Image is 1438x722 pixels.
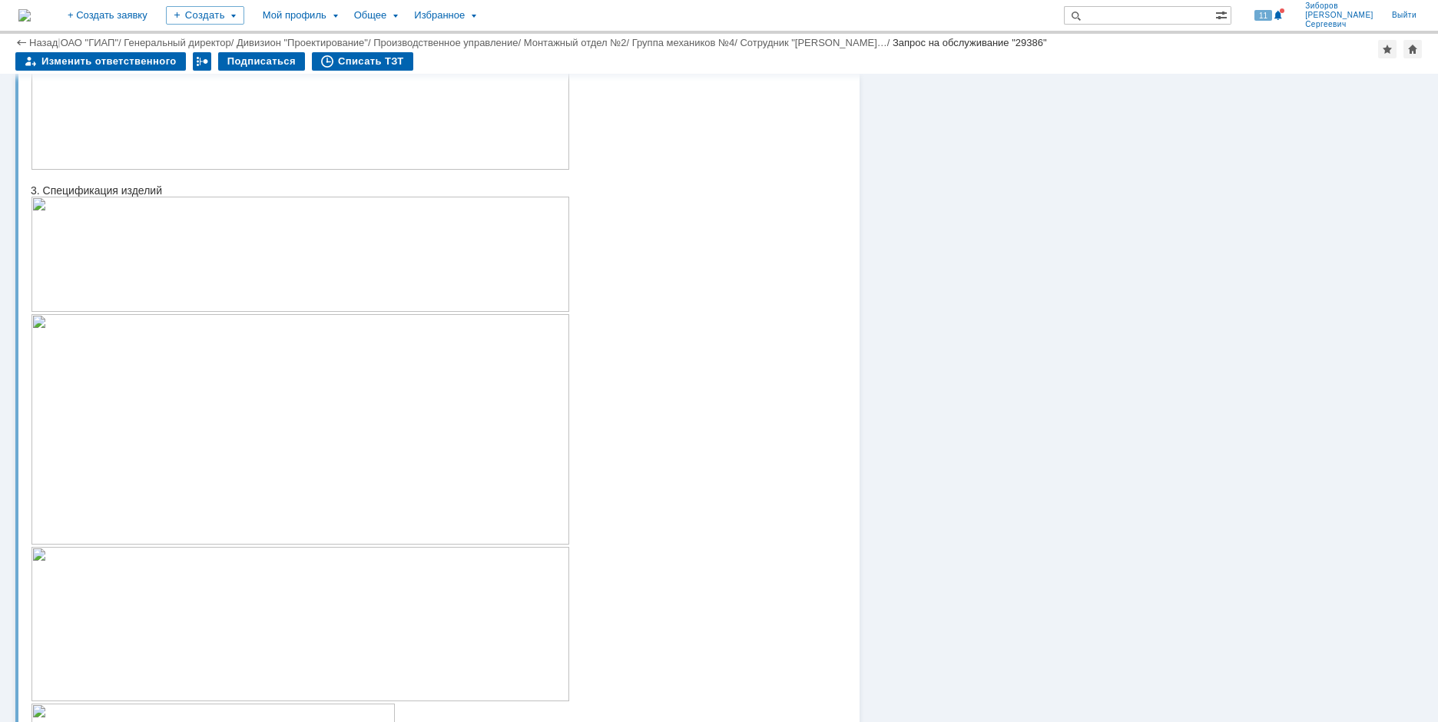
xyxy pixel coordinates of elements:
span: Убрал свойство «Стандарт», в котором содержится значение маркировки по каталогу производителя, из... [31,44,780,68]
span: Зиборов [1305,2,1373,11]
span: [PERSON_NAME] [1305,11,1373,20]
a: Группа механиков №4 [632,37,734,48]
img: logo [18,9,31,22]
span: Остальные дефекты править вручную, так это дефекты программы, которые не устранить доступными мет... [31,110,616,121]
a: Назад [29,37,58,48]
span: 11 [1254,10,1272,21]
div: Работа с массовостью [193,52,211,71]
div: / [740,37,893,48]
a: Генеральный директор [124,37,230,48]
div: / [524,37,632,48]
a: ОАО "ГИАП" [61,37,118,48]
a: Производственное управление [373,37,518,48]
span: Сергеевич [1305,20,1373,29]
span: При выводе раскидывает по строкам [288,1,456,12]
div: / [373,37,524,48]
div: Создать [166,6,244,25]
div: / [124,37,237,48]
div: / [61,37,124,48]
span: Боковой штамп и лист согласования изменений поправил - замена файла "\\runofsv0001\sapr$\OP\Works... [31,11,588,35]
a: Монтажный отдел №2 [524,37,627,48]
a: Перейти на домашнюю страницу [18,9,31,22]
div: Сделать домашней страницей [1403,40,1422,58]
div: | [58,36,60,48]
div: Добавить в избранное [1378,40,1397,58]
a: Дивизион "Проектирование" [237,37,368,48]
div: / [237,37,373,48]
div: Запрос на обслуживание "29386" [893,37,1047,48]
span: Исправление дефекта «Больше одной строки в ячейке» производить по видеоинструкции «Больше одной с... [31,76,681,101]
a: Сотрудник "[PERSON_NAME]… [740,37,886,48]
span: Расширенный поиск [1215,7,1231,22]
div: / [632,37,741,48]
